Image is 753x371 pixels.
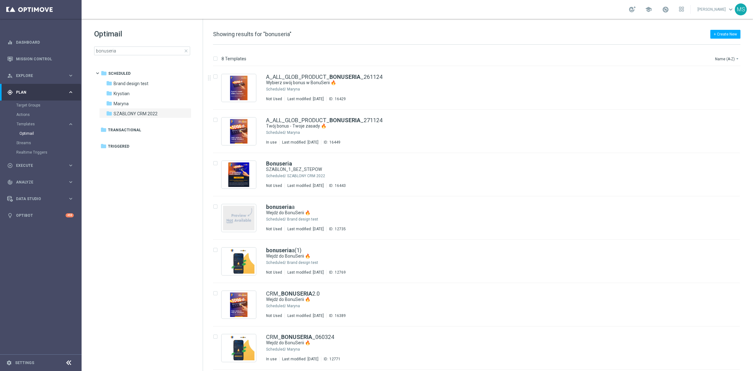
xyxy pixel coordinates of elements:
a: Wejdź do BonuSerii 🔥 [266,297,699,303]
div: Actions [16,110,81,119]
b: bonuseria [266,247,292,254]
div: Last modified: [DATE] [285,313,326,318]
div: Last modified: [DATE] [280,140,321,145]
a: A_ALL_GLOB_PRODUCT_BONUSERIA_271124 [266,117,382,123]
a: SZABLON_1_BEZ_STEPOW [266,166,699,172]
i: folder [100,143,107,149]
div: Wejdź do BonuSerii 🔥 [266,253,713,259]
a: Dashboard [16,34,74,51]
img: 16429.jpeg [223,76,254,100]
i: keyboard_arrow_right [68,121,74,127]
i: folder [106,90,112,96]
span: Analyze [16,180,68,184]
i: track_changes [7,179,13,185]
button: lightbulb Optibot +10 [7,213,74,218]
div: ID: [326,96,346,101]
div: Scheduled/Brand design test [287,260,713,265]
span: keyboard_arrow_down [727,6,734,13]
div: Scheduled/SZABLONY CRM 2022 [287,173,713,178]
div: 16429 [335,96,346,101]
span: Triggered [108,144,129,149]
div: +10 [66,213,74,217]
i: person_search [7,73,13,79]
a: Twój bonus - Twoje zasady 🔥 [266,123,699,129]
a: CRM_BONUSERIA2.0 [266,291,320,297]
span: Krystian [114,91,130,96]
a: Bonuseria [266,161,292,166]
a: Mission Control [16,51,74,67]
button: equalizer Dashboard [7,40,74,45]
button: play_circle_outline Execute keyboard_arrow_right [7,163,74,168]
button: gps_fixed Plan keyboard_arrow_right [7,90,74,95]
div: Realtime Triggers [16,148,81,157]
img: 16443.jpeg [223,162,254,187]
div: Not Used [266,313,282,318]
div: Press SPACE to select this row. [207,283,752,326]
a: A_ALL_GLOB_PRODUCT_BONUSERIA_261124 [266,74,382,80]
span: close [184,48,189,53]
img: 12771.jpeg [223,336,254,360]
button: person_search Explore keyboard_arrow_right [7,73,74,78]
p: 8 Templates [222,56,246,62]
a: Realtime Triggers [16,150,65,155]
div: MS [735,3,747,15]
div: Not Used [266,226,282,232]
input: Search Template [94,46,190,55]
div: ID: [326,226,346,232]
i: folder [101,70,107,76]
div: Last modified: [DATE] [280,357,321,362]
div: Scheduled/Maryna [287,130,713,135]
img: 16449.jpeg [223,119,254,144]
b: BONUSERIA [281,334,312,340]
b: bonuseria [266,204,292,210]
i: keyboard_arrow_right [68,162,74,168]
a: Streams [16,140,65,145]
div: Dashboard [7,34,74,51]
button: Name (A-Z)arrow_drop_down [714,55,740,63]
div: Scheduled/ [266,260,286,265]
div: Optimail [19,129,81,138]
div: Wybierz swój bonus w BonuSerii 🔥 [266,80,713,86]
div: Press SPACE to select this row. [207,240,752,283]
a: Target Groups [16,103,65,108]
i: keyboard_arrow_right [68,89,74,95]
div: 12771 [329,357,340,362]
div: Data Studio [7,196,68,202]
b: Bonuseria [266,160,292,167]
div: Plan [7,90,68,95]
span: school [645,6,652,13]
b: BONUSERIA [329,117,360,123]
div: Analyze [7,179,68,185]
button: Templates keyboard_arrow_right [16,122,74,127]
div: Streams [16,138,81,148]
a: Wybierz swój bonus w BonuSerii 🔥 [266,80,699,86]
i: keyboard_arrow_right [68,179,74,185]
div: Scheduled/ [266,217,286,222]
a: Optimail [19,131,65,136]
div: Templates [16,119,81,138]
i: lightbulb [7,213,13,218]
a: Actions [16,112,65,117]
button: track_changes Analyze keyboard_arrow_right [7,180,74,185]
i: settings [6,360,12,366]
div: Twój bonus - Twoje zasady 🔥 [266,123,713,129]
div: Last modified: [DATE] [285,96,326,101]
a: bonuseriaa(1) [266,248,302,253]
button: Data Studio keyboard_arrow_right [7,196,74,201]
div: Optibot [7,207,74,224]
div: In use [266,357,277,362]
div: Press SPACE to select this row. [207,153,752,196]
div: Scheduled/ [266,303,286,308]
b: BONUSERIA [281,290,312,297]
div: ID: [326,270,346,275]
div: ID: [321,140,340,145]
div: Not Used [266,270,282,275]
a: Wejdź do BonuSerii 🔥 [266,210,699,216]
div: 16449 [329,140,340,145]
span: Scheduled [108,71,131,76]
